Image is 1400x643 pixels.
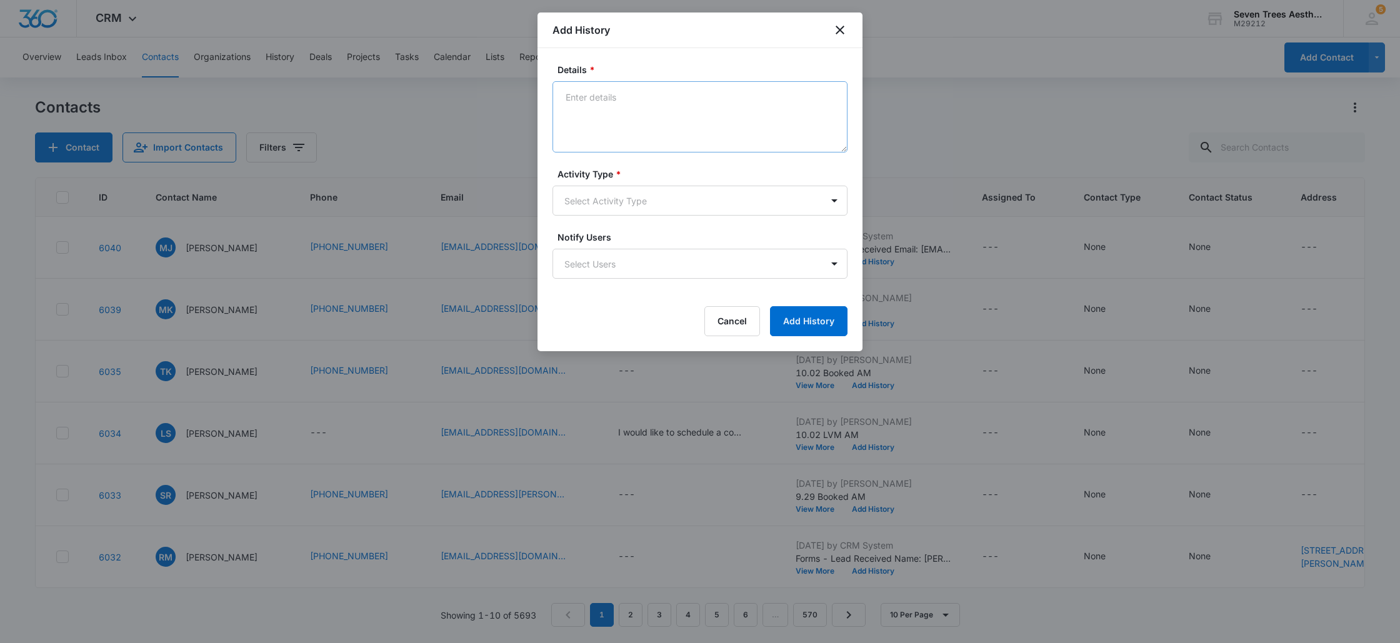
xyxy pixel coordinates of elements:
button: close [832,22,847,37]
label: Notify Users [557,231,852,244]
button: Add History [770,306,847,336]
h1: Add History [552,22,610,37]
button: Cancel [704,306,760,336]
label: Details [557,63,852,76]
label: Activity Type [557,167,852,181]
